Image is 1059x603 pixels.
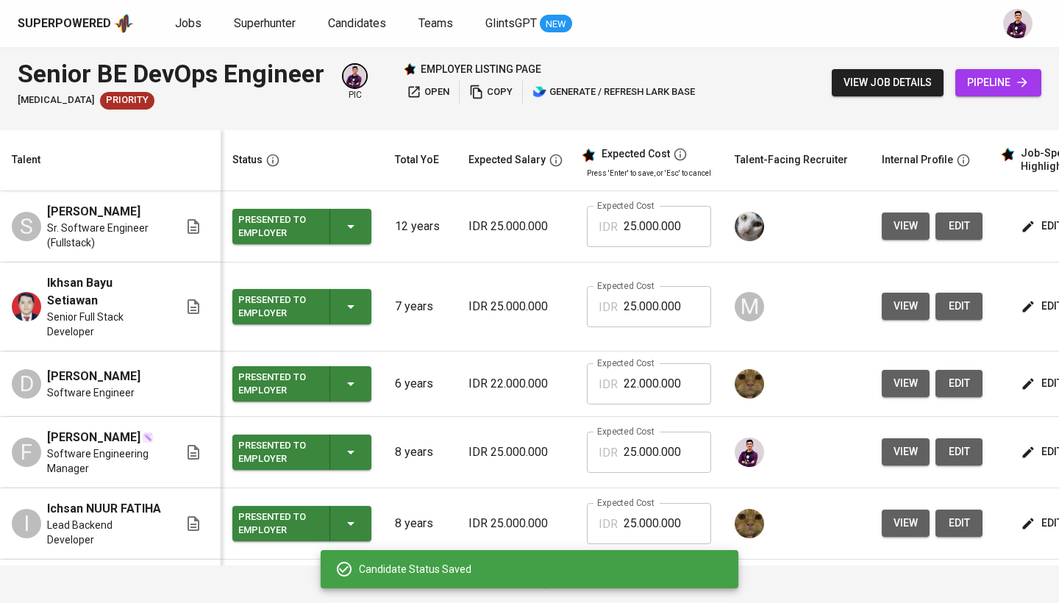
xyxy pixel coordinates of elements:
[47,310,161,339] span: Senior Full Stack Developer
[947,374,971,393] span: edit
[832,69,944,96] button: view job details
[343,65,366,88] img: erwin@glints.com
[587,168,711,179] p: Press 'Enter' to save, or 'Esc' to cancel
[735,151,848,169] div: Talent-Facing Recruiter
[100,92,154,110] div: New Job received from Demand Team
[466,81,516,104] button: copy
[47,274,161,310] span: Ikhsan Bayu Setiawan
[882,293,930,320] button: view
[234,16,296,30] span: Superhunter
[735,369,764,399] img: ec6c0910-f960-4a00-a8f8-c5744e41279e.jpg
[599,218,618,236] p: IDR
[532,85,547,99] img: lark
[238,507,318,540] div: Presented to Employer
[395,443,445,461] p: 8 years
[735,509,764,538] img: ec6c0910-f960-4a00-a8f8-c5744e41279e.jpg
[114,13,134,35] img: app logo
[599,376,618,393] p: IDR
[935,438,983,465] button: edit
[882,213,930,240] button: view
[882,510,930,537] button: view
[47,500,161,518] span: Ichsan NUUR FATIHA
[232,151,263,169] div: Status
[894,443,918,461] span: view
[935,213,983,240] button: edit
[359,562,727,577] div: Candidate Status Saved
[395,298,445,315] p: 7 years
[175,16,202,30] span: Jobs
[47,385,135,400] span: Software Engineer
[844,74,932,92] span: view job details
[232,506,371,541] button: Presented to Employer
[599,444,618,462] p: IDR
[395,375,445,393] p: 6 years
[935,293,983,320] button: edit
[12,438,41,467] div: F
[468,515,563,532] p: IDR 25.000.000
[418,16,453,30] span: Teams
[529,81,699,104] button: lark generate / refresh lark base
[947,297,971,315] span: edit
[47,518,161,547] span: Lead Backend Developer
[468,218,563,235] p: IDR 25.000.000
[328,16,386,30] span: Candidates
[935,370,983,397] a: edit
[894,217,918,235] span: view
[175,15,204,33] a: Jobs
[882,438,930,465] button: view
[599,515,618,533] p: IDR
[532,84,695,101] span: generate / refresh lark base
[232,289,371,324] button: Presented to Employer
[935,510,983,537] button: edit
[735,212,764,241] img: tharisa.rizky@glints.com
[540,17,572,32] span: NEW
[232,209,371,244] button: Presented to Employer
[469,84,513,101] span: copy
[599,299,618,316] p: IDR
[47,429,140,446] span: [PERSON_NAME]
[47,446,161,476] span: Software Engineering Manager
[395,515,445,532] p: 8 years
[581,148,596,163] img: glints_star.svg
[232,435,371,470] button: Presented to Employer
[234,15,299,33] a: Superhunter
[12,151,40,169] div: Talent
[1000,147,1015,162] img: glints_star.svg
[403,81,453,104] button: open
[882,370,930,397] button: view
[12,292,41,321] img: Ikhsan Bayu Setiawan
[238,290,318,323] div: Presented to Employer
[421,62,541,76] p: employer listing page
[602,148,670,161] div: Expected Cost
[18,15,111,32] div: Superpowered
[955,69,1041,96] a: pipeline
[395,218,445,235] p: 12 years
[1003,9,1033,38] img: erwin@glints.com
[468,298,563,315] p: IDR 25.000.000
[418,15,456,33] a: Teams
[12,369,41,399] div: D
[947,514,971,532] span: edit
[468,375,563,393] p: IDR 22.000.000
[142,432,154,443] img: magic_wand.svg
[894,514,918,532] span: view
[967,74,1030,92] span: pipeline
[18,93,94,107] span: [MEDICAL_DATA]
[403,63,416,76] img: Glints Star
[12,509,41,538] div: I
[485,16,537,30] span: GlintsGPT
[12,212,41,241] div: S
[894,297,918,315] span: view
[894,374,918,393] span: view
[468,151,546,169] div: Expected Salary
[947,443,971,461] span: edit
[735,438,764,467] img: erwin@glints.com
[18,56,324,92] div: Senior BE DevOps Engineer
[47,221,161,250] span: Sr. Software Engineer (Fullstack)
[882,151,953,169] div: Internal Profile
